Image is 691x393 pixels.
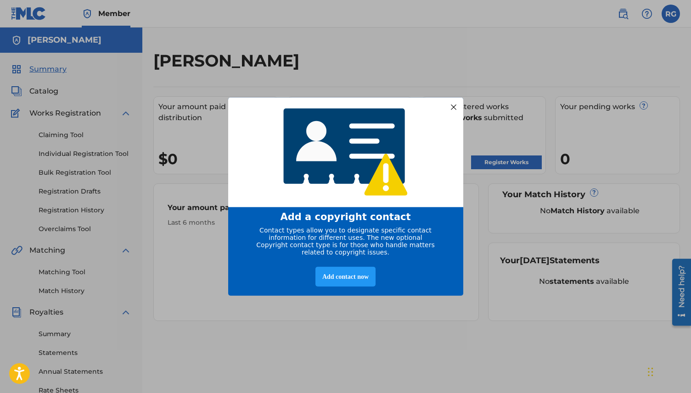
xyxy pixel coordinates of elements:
[228,97,463,296] div: entering modal
[10,10,22,52] div: Need help?
[256,227,434,256] span: Contact types allow you to designate specific contact information for different uses. The new opt...
[277,101,414,203] img: 4768233920565408.png
[7,3,26,70] div: Open Resource Center
[240,211,452,222] div: Add a copyright contact
[315,267,376,287] div: Add contact now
